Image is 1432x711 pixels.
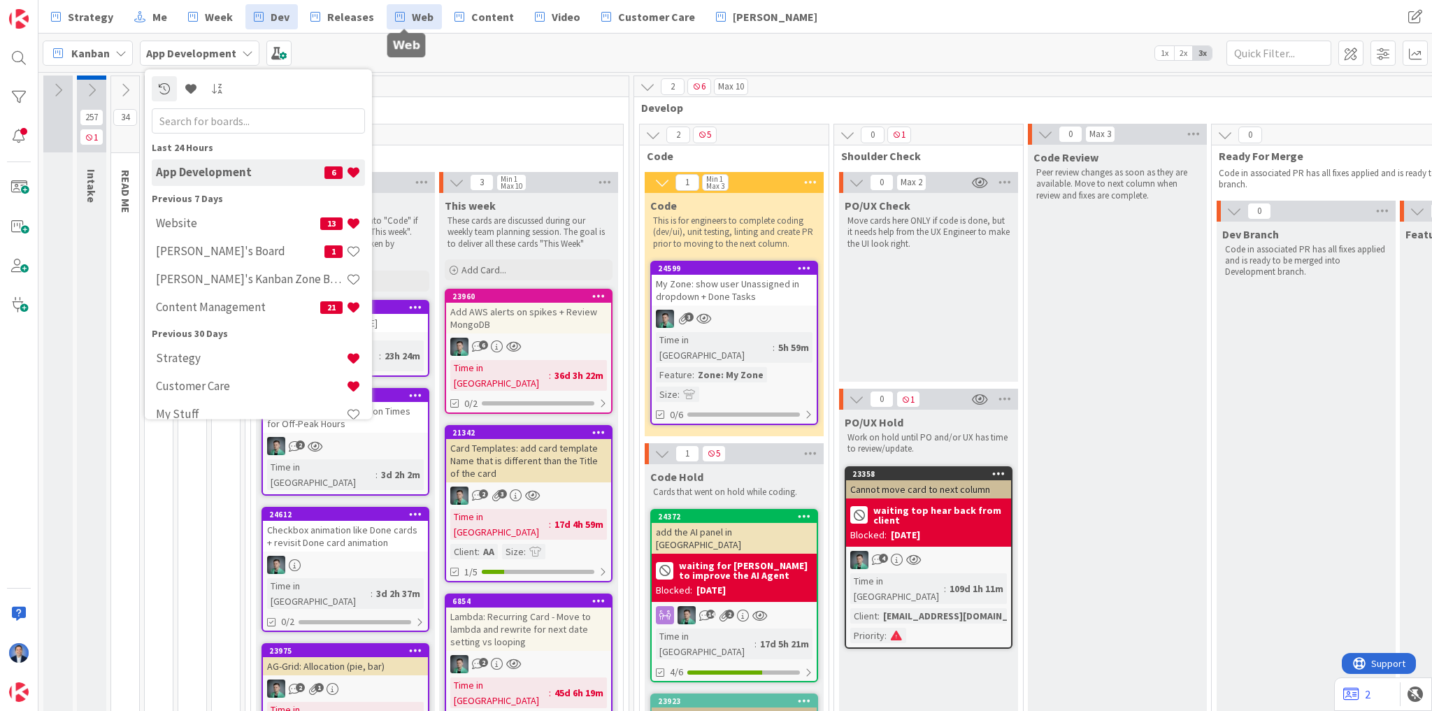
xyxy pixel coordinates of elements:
a: 2 [1343,686,1370,703]
p: Work on hold until PO and/or UX has time to review/update. [847,432,1010,455]
span: 0 [861,127,885,143]
a: Releases [302,4,382,29]
span: Shoulder Check [841,149,1005,163]
div: Card Templates: add card template Name that is different than the Title of the card [446,439,611,482]
p: These cards are discussed during our weekly team planning session. The goal is to deliver all the... [447,215,610,250]
span: : [549,368,551,383]
a: 24599My Zone: show user Unassigned in dropdown + Done TasksVPTime in [GEOGRAPHIC_DATA]:5h 59mFeat... [650,261,818,425]
div: 24612 [263,508,428,521]
span: 1 [80,129,103,145]
div: Blocked: [656,583,692,598]
span: : [678,387,680,402]
a: 24613Optimize Lambda Execution Times for Off-Peak HoursVPTime in [GEOGRAPHIC_DATA]:3d 2h 2m [262,388,429,496]
span: 0 [1238,127,1262,143]
a: Video [527,4,589,29]
span: Support [29,2,64,19]
div: 5h 59m [775,340,812,355]
div: Client [850,608,878,624]
span: 1 [315,683,324,692]
div: Size [502,544,524,559]
div: Last 24 Hours [152,141,365,155]
span: 0/2 [281,615,294,629]
span: 2 [661,78,685,95]
div: My Zone: show user Unassigned in dropdown + Done Tasks [652,275,817,306]
span: 1 [675,445,699,462]
span: Content [471,8,514,25]
div: Feature [656,367,692,382]
div: VP [446,338,611,356]
span: : [944,581,946,596]
span: Add Card... [461,264,506,276]
span: Plan [252,101,611,115]
a: 23960Add AWS alerts on spikes + Review MongoDBVPTime in [GEOGRAPHIC_DATA]:36d 3h 22m0/2 [445,289,613,414]
span: 34 [113,109,137,126]
span: READ ME [119,170,133,213]
div: Size [656,387,678,402]
span: PO/UX Hold [845,415,903,429]
div: 45d 6h 19m [551,685,607,701]
span: : [524,544,526,559]
span: 5 [702,445,726,462]
span: 14 [706,610,715,619]
span: 257 [80,109,103,126]
div: Max 10 [718,83,744,90]
span: Intake [85,169,99,203]
span: Dev Branch [1222,227,1279,241]
img: Visit kanbanzone.com [9,9,29,29]
span: : [773,340,775,355]
div: Time in [GEOGRAPHIC_DATA] [850,573,944,604]
div: 21342Card Templates: add card template Name that is different than the Title of the card [446,426,611,482]
div: 24372add the AI panel in [GEOGRAPHIC_DATA] [652,510,817,554]
div: 3d 2h 2m [378,467,424,482]
div: Time in [GEOGRAPHIC_DATA] [450,360,549,391]
span: 0 [870,174,894,191]
span: 2 [725,610,734,619]
input: Quick Filter... [1226,41,1331,66]
span: PO/UX Check [845,199,910,213]
img: VP [267,437,285,455]
span: : [371,586,373,601]
span: Me [152,8,167,25]
div: Time in [GEOGRAPHIC_DATA] [656,629,754,659]
span: 1 [887,127,911,143]
div: 24612 [269,510,428,519]
h4: Strategy [156,352,346,366]
input: Search for boards... [152,108,365,134]
span: : [549,685,551,701]
div: Time in [GEOGRAPHIC_DATA] [267,578,371,609]
span: 0/2 [464,396,478,411]
div: Add AWS alerts on spikes + Review MongoDB [446,303,611,333]
a: Customer Care [593,4,703,29]
div: 23975 [263,645,428,657]
div: [DATE] [891,528,920,543]
h4: App Development [156,166,324,180]
a: 24372add the AI panel in [GEOGRAPHIC_DATA]waiting for [PERSON_NAME] to improve the AI AgentBlocke... [650,509,818,682]
span: 13 [320,217,343,230]
h5: Web [393,38,420,52]
img: VP [267,556,285,574]
span: 2 [666,127,690,143]
div: 23960 [446,290,611,303]
div: VP [652,606,817,624]
b: waiting for [PERSON_NAME] to improve the AI Agent [679,561,812,580]
h4: Customer Care [156,380,346,394]
p: Code in associated PR has all fixes applied and is ready to be merged into Development branch. [1225,244,1387,278]
span: This week [445,199,496,213]
div: Max 10 [501,182,522,189]
img: DP [9,643,29,663]
span: Strategy [68,8,113,25]
span: 3 [685,313,694,322]
div: add the AI panel in [GEOGRAPHIC_DATA] [652,523,817,554]
div: 23975 [269,646,428,656]
span: Code [647,149,811,163]
span: Weekly Planning [258,149,606,163]
span: 1 [324,245,343,258]
div: Client [450,544,478,559]
h4: Website [156,217,320,231]
div: VP [446,487,611,505]
div: Time in [GEOGRAPHIC_DATA] [267,459,375,490]
div: AG-Grid: Allocation (pie, bar) [263,657,428,675]
span: Releases [327,8,374,25]
div: 23960Add AWS alerts on spikes + Review MongoDB [446,290,611,333]
img: VP [850,551,868,569]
